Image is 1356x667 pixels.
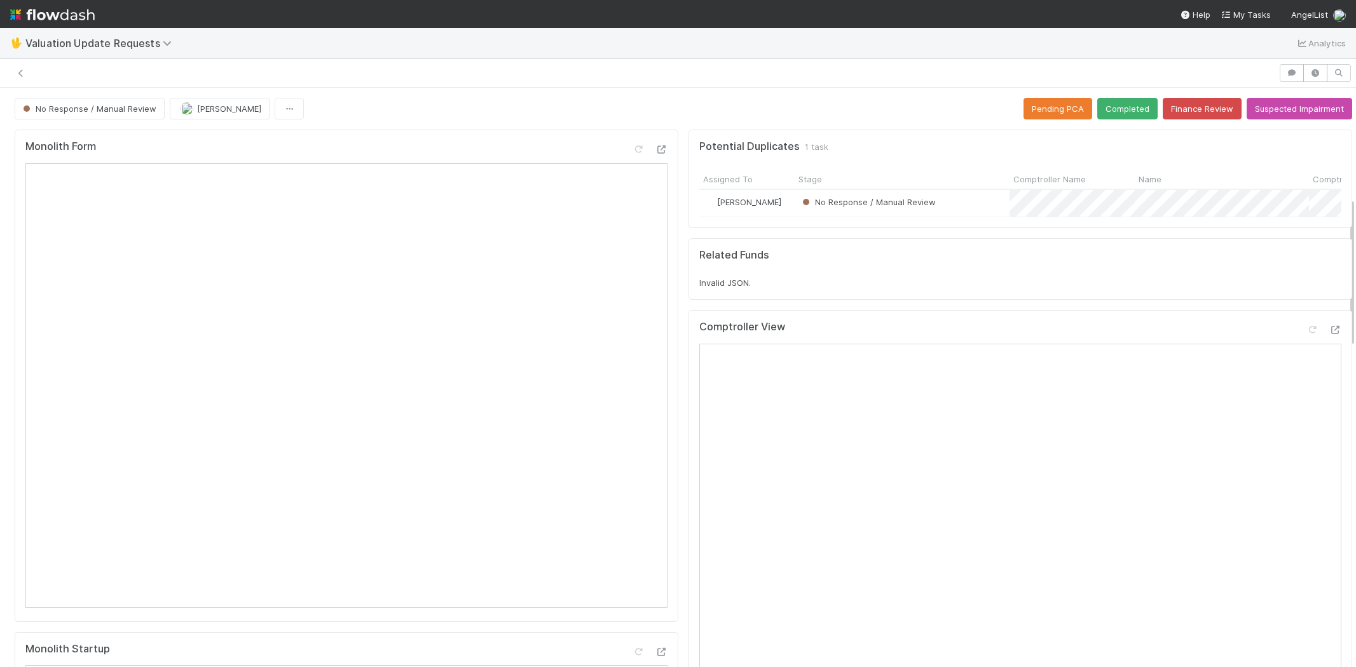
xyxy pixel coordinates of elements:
[1180,8,1210,21] div: Help
[1333,9,1346,22] img: avatar_5106bb14-94e9-4897-80de-6ae81081f36d.png
[704,196,781,208] div: [PERSON_NAME]
[1013,173,1086,185] span: Comptroller Name
[1139,173,1161,185] span: Name
[25,37,178,50] span: Valuation Update Requests
[170,98,270,119] button: [PERSON_NAME]
[1097,98,1158,119] button: Completed
[717,197,781,207] span: [PERSON_NAME]
[1221,10,1271,20] span: My Tasks
[1291,10,1328,20] span: AngelList
[699,140,800,153] h5: Potential Duplicates
[181,102,193,115] img: avatar_5106bb14-94e9-4897-80de-6ae81081f36d.png
[805,140,828,153] span: 1 task
[10,37,23,48] span: 🖖
[703,173,753,185] span: Assigned To
[800,196,936,208] div: No Response / Manual Review
[15,98,165,119] button: No Response / Manual Review
[20,104,156,114] span: No Response / Manual Review
[197,104,261,114] span: [PERSON_NAME]
[1163,98,1242,119] button: Finance Review
[699,321,785,333] h5: Comptroller View
[699,276,1341,289] div: Invalid JSON.
[699,249,769,262] h5: Related Funds
[1024,98,1092,119] button: Pending PCA
[705,197,715,207] img: avatar_5106bb14-94e9-4897-80de-6ae81081f36d.png
[800,197,936,207] span: No Response / Manual Review
[1296,36,1346,51] a: Analytics
[798,173,822,185] span: Stage
[25,643,110,656] h5: Monolith Startup
[10,4,95,25] img: logo-inverted-e16ddd16eac7371096b0.svg
[25,140,96,153] h5: Monolith Form
[1247,98,1352,119] button: Suspected Impairment
[1221,8,1271,21] a: My Tasks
